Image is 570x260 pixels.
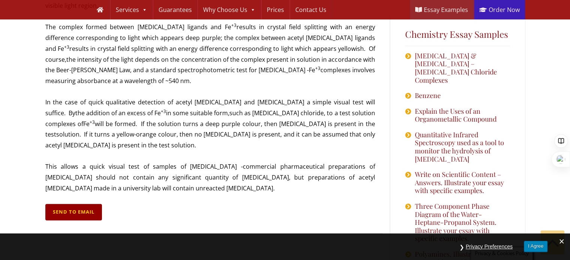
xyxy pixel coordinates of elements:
a: [MEDICAL_DATA] & [MEDICAL_DATA] – [MEDICAL_DATA] Chloride Complexes [415,52,510,84]
a: Three Component Phase Diagram of the Water-Heptane-Propanol System. Illustrate your essay with sp... [415,202,510,243]
a: Write on Scientific Content – Answers. Illustrate your essay with specific examples. [415,171,510,195]
sup: +3 [64,44,69,50]
a: Explain the Uses of an Organometallic Compound [415,107,510,123]
sup: +3 [161,108,166,114]
p: The complex formed between [MEDICAL_DATA] ligands and Fe results in crystal field splitting with ... [45,22,375,86]
sup: +3 [231,22,236,28]
button: I Agree [524,241,548,252]
h5: Chemistry Essay Samples [405,29,510,40]
a: Benzene [415,92,441,100]
p: In the case of quick qualitative detection of acetyl [MEDICAL_DATA] and [MEDICAL_DATA] a simple v... [45,97,375,151]
sup: +3 [315,65,320,71]
a: Quantitative Infrared Spectroscopy used as a tool to monitor the hydrolysis of [MEDICAL_DATA] [415,131,510,163]
a: Send to Email [45,204,102,220]
p: This allows a quick visual test of samples of [MEDICAL_DATA] -commercial pharmaceutical preparati... [45,161,375,193]
button: Privacy Preferences [462,241,516,253]
sup: +3 [90,119,95,125]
